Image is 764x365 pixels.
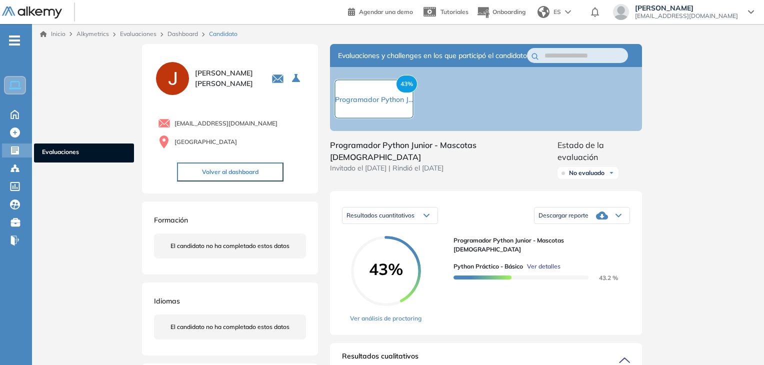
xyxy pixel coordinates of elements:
[527,262,560,271] span: Ver detalles
[338,50,527,61] span: Evaluaciones y challenges en los que participó el candidato
[565,10,571,14] img: arrow
[209,29,237,38] span: Candidato
[120,30,156,37] a: Evaluaciones
[330,139,557,163] span: Programador Python Junior - Mascotas [DEMOGRAPHIC_DATA]
[523,262,560,271] button: Ver detalles
[76,30,109,37] span: Alkymetrics
[335,95,413,104] span: Programador Python J...
[476,1,525,23] button: Onboarding
[608,170,614,176] img: Ícono de flecha
[348,5,413,17] a: Agendar una demo
[330,163,557,173] span: Invitado el [DATE] | Rindió el [DATE]
[177,162,283,181] button: Volver al dashboard
[170,322,289,331] span: El candidato no ha completado estos datos
[351,261,421,277] span: 43%
[537,6,549,18] img: world
[40,29,65,38] a: Inicio
[2,6,62,19] img: Logo
[557,139,642,163] span: Estado de la evaluación
[538,211,588,219] span: Descargar reporte
[174,137,237,146] span: [GEOGRAPHIC_DATA]
[346,211,414,219] span: Resultados cuantitativos
[359,8,413,15] span: Agendar una demo
[154,296,180,305] span: Idiomas
[440,8,468,15] span: Tutoriales
[569,169,604,177] span: No evaluado
[587,274,618,281] span: 43.2 %
[453,262,523,271] span: Python Práctico - Básico
[288,69,306,87] button: Seleccione la evaluación activa
[154,60,191,97] img: PROFILE_MENU_LOGO_USER
[42,147,126,158] span: Evaluaciones
[492,8,525,15] span: Onboarding
[167,30,198,37] a: Dashboard
[635,4,738,12] span: [PERSON_NAME]
[350,314,421,323] a: Ver análisis de proctoring
[553,7,561,16] span: ES
[195,68,259,89] span: [PERSON_NAME] [PERSON_NAME]
[635,12,738,20] span: [EMAIL_ADDRESS][DOMAIN_NAME]
[170,241,289,250] span: El candidato no ha completado estos datos
[174,119,277,128] span: [EMAIL_ADDRESS][DOMAIN_NAME]
[453,236,622,254] span: Programador Python Junior - Mascotas [DEMOGRAPHIC_DATA]
[154,215,188,224] span: Formación
[396,75,417,93] span: 43%
[9,39,20,41] i: -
